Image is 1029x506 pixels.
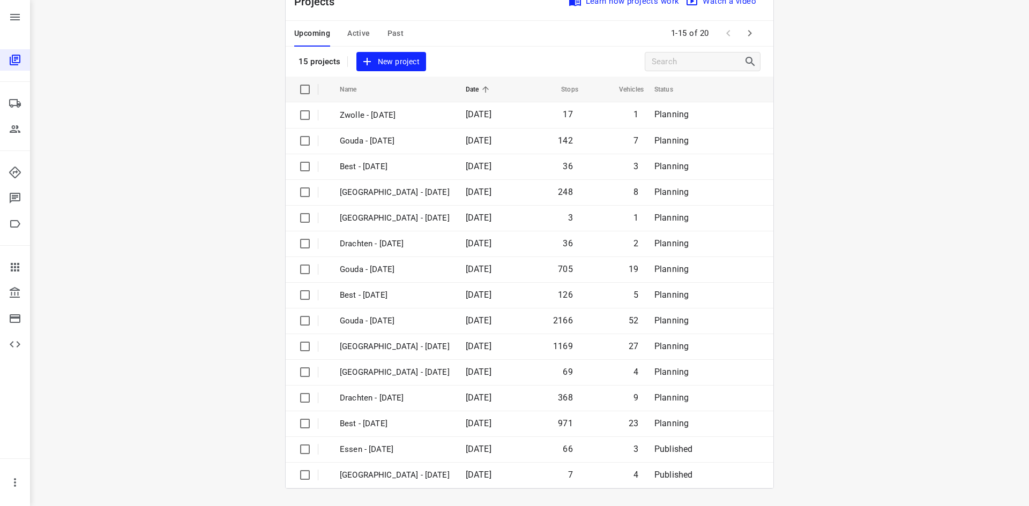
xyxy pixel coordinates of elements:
span: [DATE] [466,109,491,119]
span: Planning [654,392,689,403]
p: Best - Thursday [340,289,450,301]
p: Essen - Tuesday [340,443,450,456]
span: 23 [629,418,638,428]
span: Planning [654,135,689,146]
span: Next Page [739,22,760,44]
p: Gouda - Thursday [340,263,450,276]
p: Gouda - Wednesday [340,315,450,327]
span: 2 [633,238,638,248]
span: 4 [633,367,638,377]
span: Vehicles [605,83,644,96]
span: 248 [558,187,573,197]
span: 36 [563,161,572,171]
span: 971 [558,418,573,428]
span: 9 [633,392,638,403]
p: Drachten - Thursday [340,238,450,250]
span: Upcoming [294,27,330,40]
span: Planning [654,367,689,377]
span: Planning [654,315,689,326]
span: Planning [654,290,689,300]
span: Planning [654,264,689,274]
span: 368 [558,392,573,403]
span: [DATE] [466,341,491,351]
span: 36 [563,238,572,248]
div: Search [744,55,760,68]
span: 8 [633,187,638,197]
span: [DATE] [466,213,491,223]
span: [DATE] [466,238,491,248]
span: Published [654,444,693,454]
span: [DATE] [466,161,491,171]
span: 1 [633,109,638,119]
p: 15 projects [299,57,341,66]
span: [DATE] [466,367,491,377]
span: 3 [633,161,638,171]
p: Antwerpen - Wednesday [340,366,450,379]
span: [DATE] [466,315,491,326]
span: 69 [563,367,572,377]
span: 126 [558,290,573,300]
span: [DATE] [466,392,491,403]
span: 17 [563,109,572,119]
span: [DATE] [466,135,491,146]
span: 3 [633,444,638,454]
input: Search projects [652,54,744,70]
span: 1169 [553,341,573,351]
span: [DATE] [466,418,491,428]
span: Past [387,27,404,40]
span: 19 [629,264,638,274]
span: [DATE] [466,187,491,197]
span: 27 [629,341,638,351]
p: Gouda - [DATE] [340,135,450,147]
span: Planning [654,418,689,428]
p: [GEOGRAPHIC_DATA] - [DATE] [340,186,450,199]
span: Stops [547,83,578,96]
span: Date [466,83,493,96]
span: Planning [654,341,689,351]
span: 4 [633,470,638,480]
p: Antwerpen - Tuesday [340,469,450,481]
p: Zwolle - Wednesday [340,341,450,353]
span: 142 [558,135,573,146]
span: Planning [654,238,689,248]
span: [DATE] [466,290,491,300]
span: 7 [568,470,573,480]
p: Best - [DATE] [340,161,450,173]
span: New project [363,55,420,69]
span: Published [654,470,693,480]
p: Drachten - Wednesday [340,392,450,404]
p: Best - Wednesday [340,418,450,430]
span: 1-15 of 20 [667,22,713,45]
span: Planning [654,213,689,223]
span: Planning [654,109,689,119]
span: 5 [633,290,638,300]
button: New project [356,52,426,72]
span: [DATE] [466,470,491,480]
span: Active [347,27,370,40]
span: [DATE] [466,264,491,274]
p: Antwerpen - Thursday [340,212,450,224]
span: Name [340,83,371,96]
span: 3 [568,213,573,223]
span: 7 [633,135,638,146]
span: Previous Page [718,22,739,44]
span: Planning [654,161,689,171]
span: Status [654,83,687,96]
span: 66 [563,444,572,454]
span: Planning [654,187,689,197]
p: Zwolle - [DATE] [340,109,450,122]
span: 1 [633,213,638,223]
span: [DATE] [466,444,491,454]
span: 2166 [553,315,573,326]
span: 52 [629,315,638,326]
span: 705 [558,264,573,274]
